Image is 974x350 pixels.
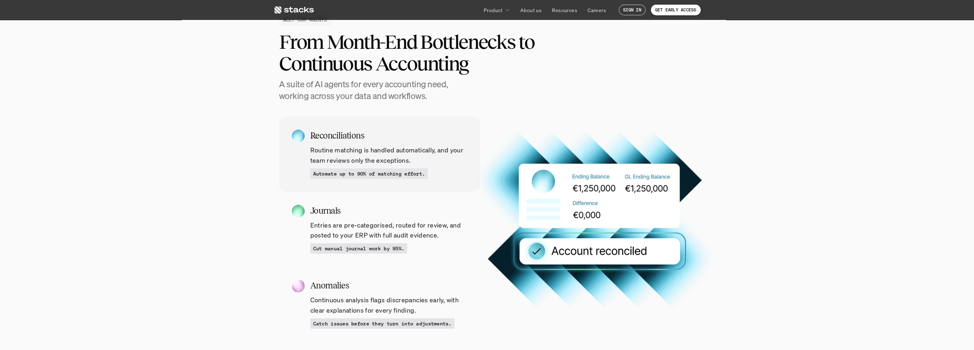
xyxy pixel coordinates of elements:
[588,6,606,14] p: Careers
[279,31,578,75] h2: From Month-End Bottlenecks to Continuous Accounting
[279,78,464,102] h4: A suite of AI agents for every accounting need, working across your data and workflows.
[655,7,696,12] p: GET EARLY ACCESS
[313,245,405,252] p: Cut manual journal work by 95%.
[313,320,452,327] p: Catch issues before they turn into adjustments.
[520,6,542,14] p: About us
[651,5,701,15] a: GET EARLY ACCESS
[583,4,610,16] a: Careers
[623,7,641,12] p: SIGN IN
[516,4,546,16] a: About us
[310,129,467,142] h5: Reconciliations
[484,6,502,14] p: Product
[310,220,467,241] p: Entries are pre-categorised, routed for review, and posted to your ERP with full audit evidence.
[313,170,425,177] p: Automate up to 90% of matching effort.
[310,204,467,217] h5: Journals
[310,145,467,166] p: Routine matching is handled automatically, and your team reviews only the exceptions.
[310,295,467,315] p: Continuous analysis flags discrepancies early, with clear explanations for every finding.
[310,279,467,292] h5: Anomalies
[548,4,581,16] a: Resources
[552,6,577,14] p: Resources
[619,5,646,15] a: SIGN IN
